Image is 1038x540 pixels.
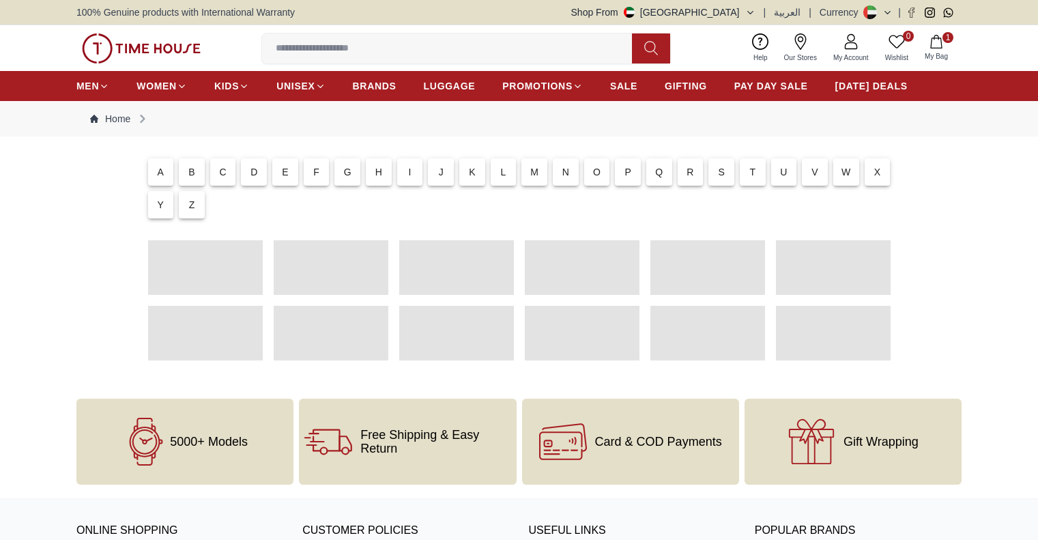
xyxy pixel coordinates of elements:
[665,74,707,98] a: GIFTING
[353,74,397,98] a: BRANDS
[835,79,908,93] span: [DATE] DEALS
[158,165,164,179] p: A
[828,53,874,63] span: My Account
[76,79,99,93] span: MEN
[76,5,295,19] span: 100% Genuine products with International Warranty
[170,435,248,449] span: 5000+ Models
[220,165,227,179] p: C
[809,5,811,19] span: |
[764,5,766,19] span: |
[439,165,444,179] p: J
[919,51,953,61] span: My Bag
[136,79,177,93] span: WOMEN
[655,165,663,179] p: Q
[595,435,722,449] span: Card & COD Payments
[925,8,935,18] a: Instagram
[469,165,476,179] p: K
[360,428,510,455] span: Free Shipping & Easy Return
[844,435,919,449] span: Gift Wrapping
[424,79,476,93] span: LUGGAGE
[774,5,801,19] button: العربية
[76,101,962,137] nav: Breadcrumb
[214,74,249,98] a: KIDS
[158,198,164,212] p: Y
[748,53,773,63] span: Help
[276,79,315,93] span: UNISEX
[610,79,637,93] span: SALE
[877,31,917,66] a: 0Wishlist
[501,165,506,179] p: L
[917,32,956,64] button: 1My Bag
[687,165,693,179] p: R
[502,74,583,98] a: PROMOTIONS
[734,74,808,98] a: PAY DAY SALE
[136,74,187,98] a: WOMEN
[718,165,725,179] p: S
[502,79,573,93] span: PROMOTIONS
[943,8,953,18] a: Whatsapp
[282,165,289,179] p: E
[353,79,397,93] span: BRANDS
[906,8,917,18] a: Facebook
[562,165,569,179] p: N
[188,165,195,179] p: B
[593,165,601,179] p: O
[90,112,130,126] a: Home
[424,74,476,98] a: LUGGAGE
[880,53,914,63] span: Wishlist
[375,165,382,179] p: H
[624,165,631,179] p: P
[779,53,822,63] span: Our Stores
[665,79,707,93] span: GIFTING
[811,165,818,179] p: V
[276,74,325,98] a: UNISEX
[749,165,755,179] p: T
[76,74,109,98] a: MEN
[841,165,850,179] p: W
[903,31,914,42] span: 0
[409,165,412,179] p: I
[835,74,908,98] a: [DATE] DEALS
[344,165,351,179] p: G
[530,165,538,179] p: M
[624,7,635,18] img: United Arab Emirates
[189,198,195,212] p: Z
[82,33,201,63] img: ...
[874,165,881,179] p: X
[820,5,864,19] div: Currency
[214,79,239,93] span: KIDS
[780,165,787,179] p: U
[776,31,825,66] a: Our Stores
[898,5,901,19] span: |
[571,5,755,19] button: Shop From[GEOGRAPHIC_DATA]
[745,31,776,66] a: Help
[942,32,953,43] span: 1
[250,165,257,179] p: D
[734,79,808,93] span: PAY DAY SALE
[313,165,319,179] p: F
[610,74,637,98] a: SALE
